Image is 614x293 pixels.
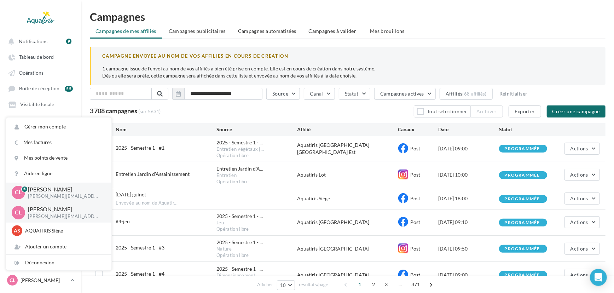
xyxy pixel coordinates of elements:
div: programmée [505,247,540,251]
button: Archiver [470,105,503,117]
span: Post [411,145,421,151]
div: Entretien [216,172,297,179]
span: Post [411,246,421,252]
div: Déconnexion [6,255,111,270]
a: Aide en ligne [6,166,111,181]
span: Opérations [19,70,44,76]
span: 3 [381,279,392,290]
span: 2025 - Semestre 1 - ... [216,139,263,146]
a: Campagnes [4,145,77,158]
a: Boîte de réception 55 [4,82,77,95]
button: Source [266,88,300,100]
a: Visibilité locale [4,98,77,110]
button: Affiliés(68 affiliés) [440,88,493,100]
span: Post [411,172,421,178]
span: Post [411,219,421,225]
div: Aquatiris [GEOGRAPHIC_DATA] [GEOGRAPHIC_DATA] Est [297,142,398,156]
div: Opération libre [216,153,297,159]
div: Nature [216,246,297,252]
span: AS [14,227,20,234]
span: Notifications [19,38,47,44]
span: Mes brouillons [370,28,405,34]
span: Actions [570,145,588,151]
button: Réinitialiser [497,90,531,98]
p: AQUATIRIS Siège [25,227,103,234]
button: Créer une campagne [547,105,606,117]
span: Visibilité locale [20,102,54,108]
span: #4-jeu [116,218,130,224]
div: Aquatiris Siège [297,195,398,202]
span: 2025 - Semestre 1 - ... [216,239,263,246]
span: Actions [570,272,588,278]
button: Actions [564,269,600,281]
span: (sur 5631) [138,108,161,114]
div: programmée [505,173,540,178]
span: CL [15,189,22,197]
span: Actions [570,172,588,178]
div: Statut [499,126,560,133]
span: Entretien végétaux [... [216,146,264,153]
button: 10 [277,280,295,290]
button: Actions [564,169,600,181]
div: Ajouter un compte [6,239,111,254]
p: 1 campagne issue de l'envoi au nom de vos affiliés a bien été prise en compte. Elle est en cours ... [102,65,594,79]
div: Aquatiris [GEOGRAPHIC_DATA] [297,271,398,278]
a: CL [PERSON_NAME] [6,274,76,287]
div: Aquatiris Lot [297,171,398,178]
p: [PERSON_NAME][EMAIL_ADDRESS][DOMAIN_NAME] [28,193,100,200]
span: 371 [409,279,423,290]
button: Actions [564,143,600,155]
span: CL [10,277,15,284]
span: ... [395,279,406,290]
span: résultats/page [299,281,328,288]
span: 2025 - Semestre 1 - #4 [116,271,164,277]
span: Envoyée au nom de Aquatir... [116,200,178,206]
span: Post [411,272,421,278]
a: Mes factures [6,134,111,150]
div: Nom [116,126,216,133]
span: Entretien Jardin d'A... [216,165,263,172]
div: [DATE] 18:00 [439,195,499,202]
span: Actions [570,246,588,252]
span: 2025 - Semestre 1 - #1 [116,145,164,151]
span: 10 [280,282,286,288]
div: 9 [66,39,71,44]
span: 30/12/25 guinet [116,191,146,197]
button: Notifications 9 [4,35,74,47]
a: Mon réseau [4,129,77,142]
p: [PERSON_NAME] [28,185,100,194]
p: [PERSON_NAME] [28,205,100,213]
span: Boîte de réception [19,86,59,92]
span: Campagnes à valider [309,28,357,35]
div: Canaux [398,126,439,133]
p: [PERSON_NAME] [21,277,68,284]
button: Exporter [509,105,541,117]
span: 2025 - Semestre 1 - ... [216,265,263,272]
div: (68 affiliés) [463,91,487,97]
span: Campagnes publicitaires [169,28,226,34]
span: 2025 - Semestre 1 - #3 [116,245,164,251]
div: programmée [505,220,540,225]
div: Date [439,126,499,133]
span: Afficher [257,281,273,288]
a: Gérer mon compte [6,119,111,134]
span: 3 708 campagnes [90,107,137,115]
div: Opération libre [216,226,297,232]
button: Tout sélectionner [414,105,470,117]
div: Opération libre [216,252,297,259]
div: programmée [505,197,540,201]
button: Actions [564,243,600,255]
div: [DATE] 09:50 [439,245,499,252]
button: Statut [339,88,370,100]
div: programmée [505,273,540,277]
span: Campagnes actives [380,91,424,97]
div: CAMPAGNE ENVOYEE AU NOM DE VOS AFFILIES EN COURS DE CREATION [102,53,594,59]
span: Actions [570,219,588,225]
div: Open Intercom Messenger [590,269,607,286]
p: [PERSON_NAME][EMAIL_ADDRESS][DOMAIN_NAME] [28,213,100,220]
div: 55 [65,86,73,92]
span: 2 [368,279,380,290]
a: Tableau de bord [4,50,77,63]
div: Jeu [216,220,297,226]
div: [DATE] 09:00 [439,145,499,152]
